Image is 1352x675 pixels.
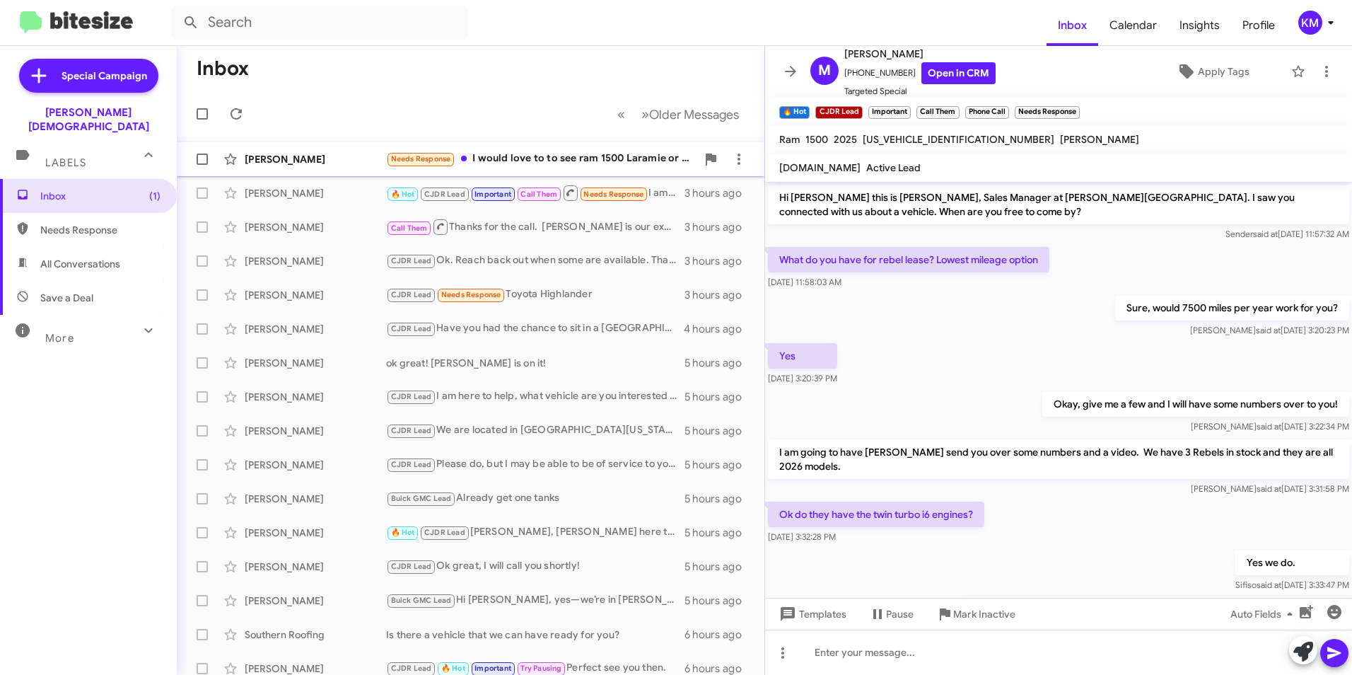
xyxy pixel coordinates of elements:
[391,324,432,333] span: CJDR Lead
[386,388,684,405] div: I am here to help, what vehicle are you interested in?
[245,356,386,370] div: [PERSON_NAME]
[391,392,432,401] span: CJDR Lead
[768,343,837,369] p: Yes
[684,628,753,642] div: 6 hours ago
[1257,421,1281,432] span: said at
[953,601,1015,627] span: Mark Inactive
[386,151,697,167] div: I would love to to see ram 1500 Laramie or limited with the rain box
[391,562,432,571] span: CJDR Lead
[386,628,684,642] div: Is there a vehicle that we can have ready for you?
[245,424,386,438] div: [PERSON_NAME]
[1060,133,1139,146] span: [PERSON_NAME]
[768,502,984,527] p: Ok do they have the twin turbo i6 engines?
[391,256,432,265] span: CJDR Lead
[768,277,841,287] span: [DATE] 11:58:03 AM
[925,601,1027,627] button: Mark Inactive
[245,526,386,540] div: [PERSON_NAME]
[245,594,386,608] div: [PERSON_NAME]
[649,107,739,122] span: Older Messages
[391,460,432,469] span: CJDR Lead
[779,106,810,119] small: 🔥 Hot
[1219,601,1310,627] button: Auto Fields
[391,290,432,299] span: CJDR Lead
[1257,579,1281,590] span: said at
[768,185,1349,224] p: Hi [PERSON_NAME] this is [PERSON_NAME], Sales Manager at [PERSON_NAME][GEOGRAPHIC_DATA]. I saw yo...
[386,524,684,541] div: [PERSON_NAME], [PERSON_NAME] here the manager at [PERSON_NAME]. I would like to call you and disc...
[684,322,753,336] div: 4 hours ago
[171,6,468,40] input: Search
[610,100,747,129] nav: Page navigation example
[386,356,684,370] div: ok great! [PERSON_NAME] is on it!
[245,322,386,336] div: [PERSON_NAME]
[684,220,753,234] div: 3 hours ago
[386,184,684,202] div: I am just going to stick with my truck and I appreciate you working a deal
[1042,391,1349,417] p: Okay, give me a few and I will have some numbers over to you!
[245,220,386,234] div: [PERSON_NAME]
[1168,5,1231,46] a: Insights
[386,218,684,236] div: Thanks for the call. [PERSON_NAME] is our expert on EV vehicles. His contact number is [PHONE_NUM...
[245,152,386,166] div: [PERSON_NAME]
[765,601,858,627] button: Templates
[684,424,753,438] div: 5 hours ago
[916,106,959,119] small: Call Them
[779,133,800,146] span: Ram
[245,288,386,302] div: [PERSON_NAME]
[1257,483,1281,494] span: said at
[386,558,684,575] div: Ok great, I will call you shortly!
[965,106,1009,119] small: Phone Call
[684,254,753,268] div: 3 hours ago
[863,133,1054,146] span: [US_VEHICLE_IDENTIFICATION_NUMBER]
[633,100,747,129] button: Next
[45,156,86,169] span: Labels
[424,528,465,537] span: CJDR Lead
[1231,5,1286,46] a: Profile
[684,186,753,200] div: 3 hours ago
[1141,59,1284,84] button: Apply Tags
[474,664,511,673] span: Important
[844,45,996,62] span: [PERSON_NAME]
[1115,295,1349,321] p: Sure, would 7500 miles per year work for you?
[391,494,452,503] span: Buick GMC Lead
[921,62,996,84] a: Open in CRM
[1235,550,1349,575] p: Yes we do.
[1190,325,1349,335] span: [PERSON_NAME] [DATE] 3:20:23 PM
[768,247,1049,272] p: What do you have for rebel lease? Lowest mileage option
[245,560,386,574] div: [PERSON_NAME]
[776,601,846,627] span: Templates
[441,664,465,673] span: 🔥 Hot
[245,628,386,642] div: Southern Roofing
[1047,5,1098,46] a: Inbox
[1098,5,1168,46] a: Calendar
[1230,601,1298,627] span: Auto Fields
[386,253,684,269] div: Ok. Reach back out when some are available. Thank you
[1253,229,1278,239] span: said at
[474,190,511,199] span: Important
[844,62,996,84] span: [PHONE_NUMBER]
[1235,579,1349,590] span: Sifiso [DATE] 3:33:47 PM
[818,59,831,82] span: M
[441,290,501,299] span: Needs Response
[19,59,158,93] a: Special Campaign
[520,664,561,673] span: Try Pausing
[386,422,684,439] div: We are located in [GEOGRAPHIC_DATA][US_STATE].
[386,287,684,303] div: Toyota Highlander
[1198,59,1249,84] span: Apply Tags
[866,161,921,174] span: Active Lead
[45,332,74,345] span: More
[805,133,828,146] span: 1500
[684,526,753,540] div: 5 hours ago
[1191,421,1349,432] span: [PERSON_NAME] [DATE] 3:22:34 PM
[768,439,1349,479] p: I am going to have [PERSON_NAME] send you over some numbers and a video. We have 3 Rebels in stoc...
[391,154,451,163] span: Needs Response
[245,186,386,200] div: [PERSON_NAME]
[858,601,925,627] button: Pause
[815,106,862,119] small: CJDR Lead
[391,190,415,199] span: 🔥 Hot
[149,189,161,203] span: (1)
[40,291,93,305] span: Save a Deal
[245,492,386,506] div: [PERSON_NAME]
[391,426,432,435] span: CJDR Lead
